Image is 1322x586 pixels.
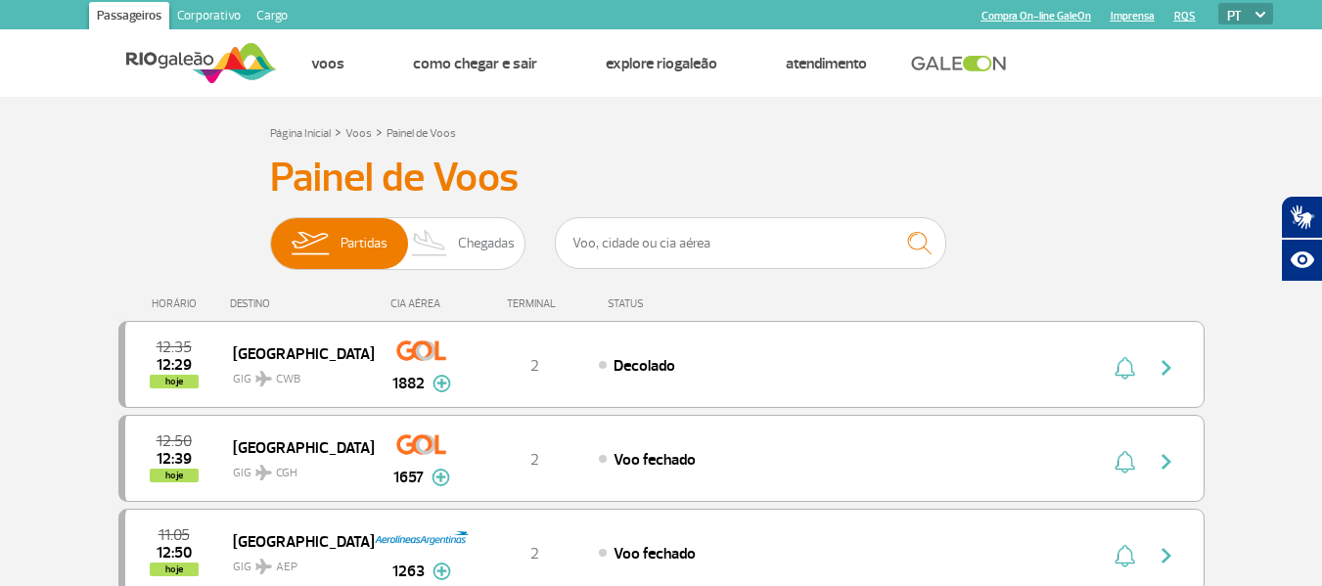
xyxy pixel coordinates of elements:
button: Abrir tradutor de língua de sinais. [1281,196,1322,239]
a: Compra On-line GaleOn [981,10,1091,23]
a: Passageiros [89,2,169,33]
span: GIG [233,454,358,482]
img: sino-painel-voo.svg [1115,450,1135,473]
a: Como chegar e sair [413,54,537,73]
div: Plugin de acessibilidade da Hand Talk. [1281,196,1322,282]
span: Voo fechado [614,450,696,470]
img: sino-painel-voo.svg [1115,356,1135,380]
span: hoje [150,563,199,576]
img: mais-info-painel-voo.svg [433,563,451,580]
div: DESTINO [230,297,373,310]
img: destiny_airplane.svg [255,465,272,480]
img: destiny_airplane.svg [255,371,272,386]
img: slider-desembarque [401,218,459,269]
span: [GEOGRAPHIC_DATA] [233,340,358,366]
span: hoje [150,469,199,482]
a: Voos [345,126,372,141]
span: hoje [150,375,199,388]
button: Abrir recursos assistivos. [1281,239,1322,282]
span: 2025-09-27 12:50:00 [157,434,192,448]
img: destiny_airplane.svg [255,559,272,574]
span: CWB [276,371,300,388]
a: RQS [1174,10,1196,23]
div: TERMINAL [471,297,598,310]
span: AEP [276,559,297,576]
span: Partidas [341,218,387,269]
a: Corporativo [169,2,249,33]
span: 2 [530,356,539,376]
span: GIG [233,548,358,576]
div: STATUS [598,297,757,310]
a: Painel de Voos [387,126,456,141]
span: 2025-09-27 11:05:00 [159,528,190,542]
span: 2 [530,450,539,470]
span: 2025-09-27 12:50:00 [157,546,192,560]
span: 2025-09-27 12:35:00 [157,340,192,354]
span: GIG [233,360,358,388]
a: Voos [311,54,344,73]
a: > [376,120,383,143]
span: 2025-09-27 12:29:09 [157,358,192,372]
a: > [335,120,342,143]
a: Imprensa [1111,10,1155,23]
img: seta-direita-painel-voo.svg [1155,450,1178,473]
div: HORÁRIO [124,297,231,310]
span: 2025-09-27 12:39:50 [157,452,192,466]
span: Decolado [614,356,675,376]
a: Cargo [249,2,296,33]
img: slider-embarque [279,218,341,269]
a: Explore RIOgaleão [606,54,717,73]
a: Página Inicial [270,126,331,141]
span: [GEOGRAPHIC_DATA] [233,528,358,554]
img: sino-painel-voo.svg [1115,544,1135,567]
img: seta-direita-painel-voo.svg [1155,356,1178,380]
span: Chegadas [458,218,515,269]
h3: Painel de Voos [270,154,1053,203]
div: CIA AÉREA [373,297,471,310]
img: mais-info-painel-voo.svg [433,375,451,392]
span: CGH [276,465,297,482]
span: [GEOGRAPHIC_DATA] [233,434,358,460]
span: 2 [530,544,539,563]
a: Atendimento [786,54,867,73]
span: 1263 [392,560,425,583]
input: Voo, cidade ou cia aérea [555,217,946,269]
span: 1657 [393,466,424,489]
span: Voo fechado [614,544,696,563]
img: mais-info-painel-voo.svg [432,469,450,486]
span: 1882 [392,372,425,395]
img: seta-direita-painel-voo.svg [1155,544,1178,567]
